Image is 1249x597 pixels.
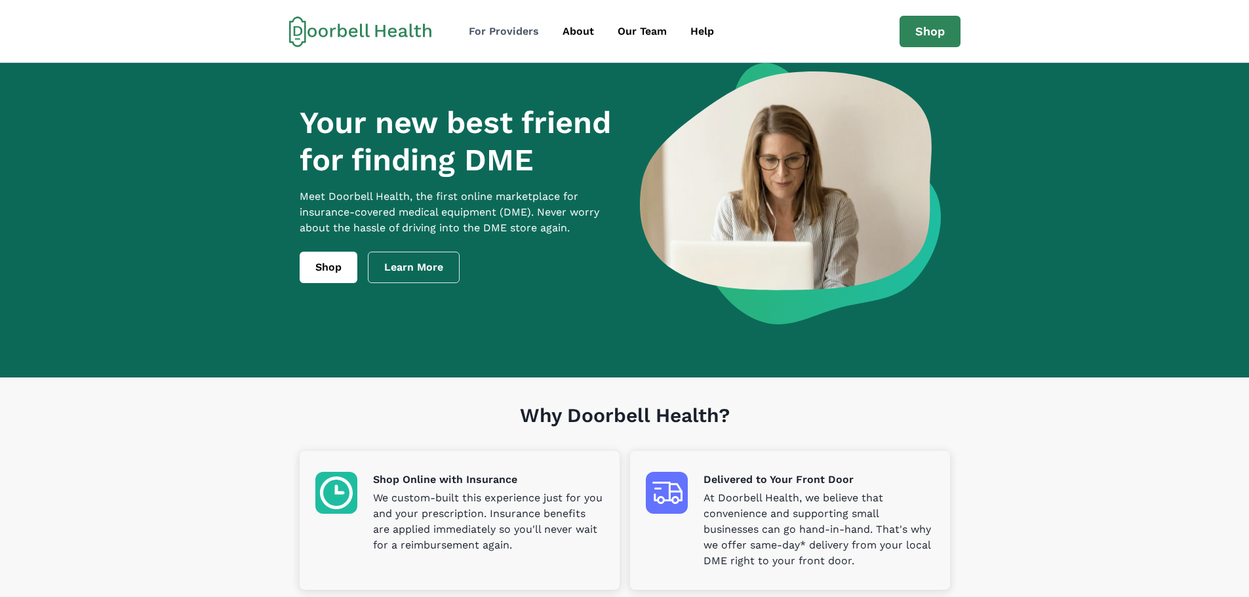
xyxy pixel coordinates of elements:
[300,189,618,236] p: Meet Doorbell Health, the first online marketplace for insurance-covered medical equipment (DME)....
[640,63,941,324] img: a woman looking at a computer
[373,490,604,553] p: We custom-built this experience just for you and your prescription. Insurance benefits are applie...
[690,24,714,39] div: Help
[300,404,950,451] h1: Why Doorbell Health?
[300,104,618,178] h1: Your new best friend for finding DME
[552,18,605,45] a: About
[704,472,934,488] p: Delivered to Your Front Door
[563,24,594,39] div: About
[373,472,604,488] p: Shop Online with Insurance
[300,252,357,283] a: Shop
[646,472,688,514] img: Delivered to Your Front Door icon
[704,490,934,569] p: At Doorbell Health, we believe that convenience and supporting small businesses can go hand-in-ha...
[618,24,667,39] div: Our Team
[607,18,677,45] a: Our Team
[900,16,961,47] a: Shop
[680,18,724,45] a: Help
[315,472,357,514] img: Shop Online with Insurance icon
[458,18,549,45] a: For Providers
[368,252,460,283] a: Learn More
[469,24,539,39] div: For Providers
